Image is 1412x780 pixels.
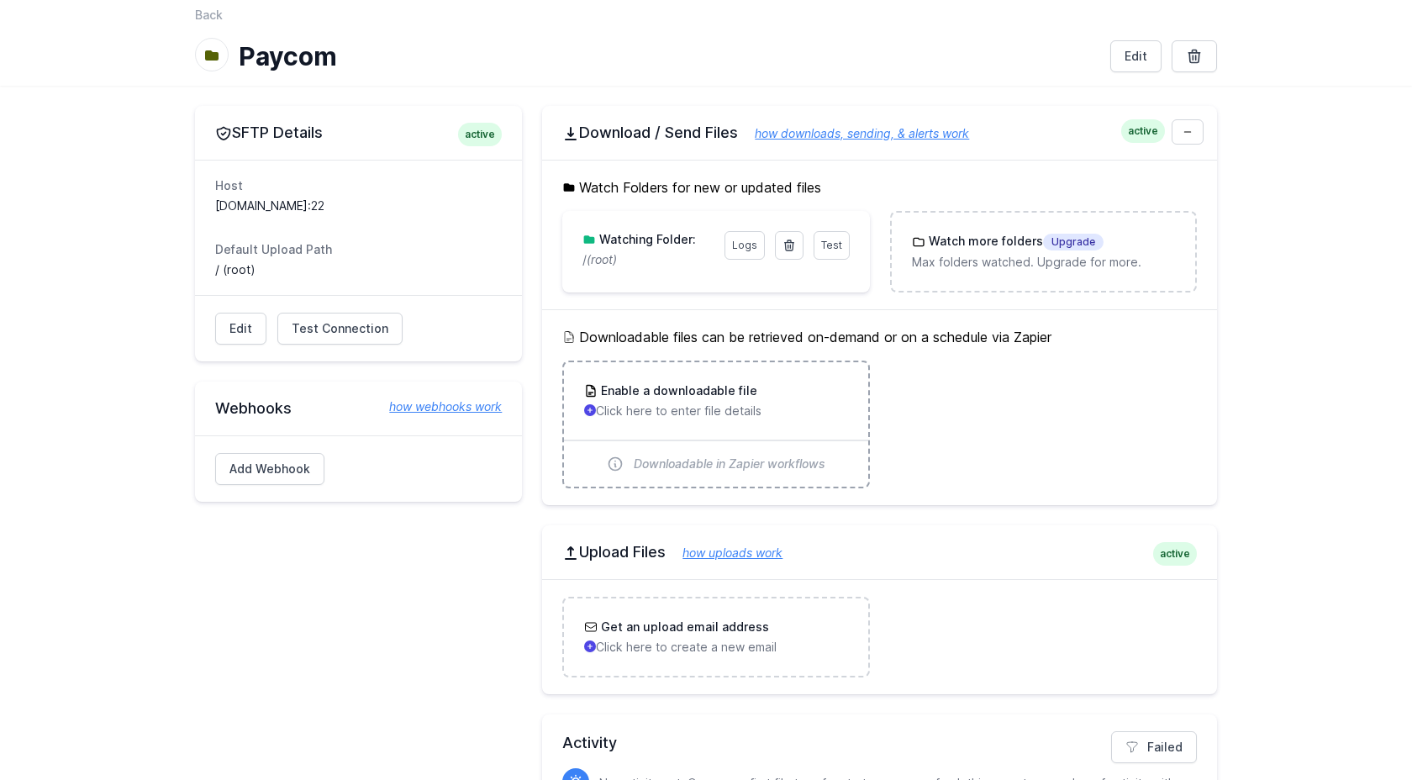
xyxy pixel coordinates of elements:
[215,241,502,258] dt: Default Upload Path
[1121,119,1165,143] span: active
[562,327,1197,347] h5: Downloadable files can be retrieved on-demand or on a schedule via Zapier
[1328,696,1392,760] iframe: Drift Widget Chat Controller
[1043,234,1104,250] span: Upgrade
[582,251,714,268] p: /
[666,545,782,560] a: how uploads work
[634,456,825,472] span: Downloadable in Zapier workflows
[912,254,1175,271] p: Max folders watched. Upgrade for more.
[814,231,850,260] a: Test
[562,123,1197,143] h2: Download / Send Files
[562,542,1197,562] h2: Upload Files
[195,7,1217,34] nav: Breadcrumb
[277,313,403,345] a: Test Connection
[372,398,502,415] a: how webhooks work
[738,126,969,140] a: how downloads, sending, & alerts work
[564,598,867,676] a: Get an upload email address Click here to create a new email
[598,619,769,635] h3: Get an upload email address
[1153,542,1197,566] span: active
[564,362,867,487] a: Enable a downloadable file Click here to enter file details Downloadable in Zapier workflows
[584,403,847,419] p: Click here to enter file details
[562,177,1197,198] h5: Watch Folders for new or updated files
[1111,731,1197,763] a: Failed
[215,177,502,194] dt: Host
[458,123,502,146] span: active
[724,231,765,260] a: Logs
[215,313,266,345] a: Edit
[215,261,502,278] dd: / (root)
[215,123,502,143] h2: SFTP Details
[1110,40,1162,72] a: Edit
[925,233,1104,250] h3: Watch more folders
[239,41,1097,71] h1: Paycom
[562,731,1197,755] h2: Activity
[195,7,223,24] a: Back
[215,453,324,485] a: Add Webhook
[821,239,842,251] span: Test
[596,231,696,248] h3: Watching Folder:
[587,252,617,266] i: (root)
[584,639,847,656] p: Click here to create a new email
[215,398,502,419] h2: Webhooks
[892,213,1195,291] a: Watch more foldersUpgrade Max folders watched. Upgrade for more.
[598,382,757,399] h3: Enable a downloadable file
[292,320,388,337] span: Test Connection
[215,198,502,214] dd: [DOMAIN_NAME]:22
